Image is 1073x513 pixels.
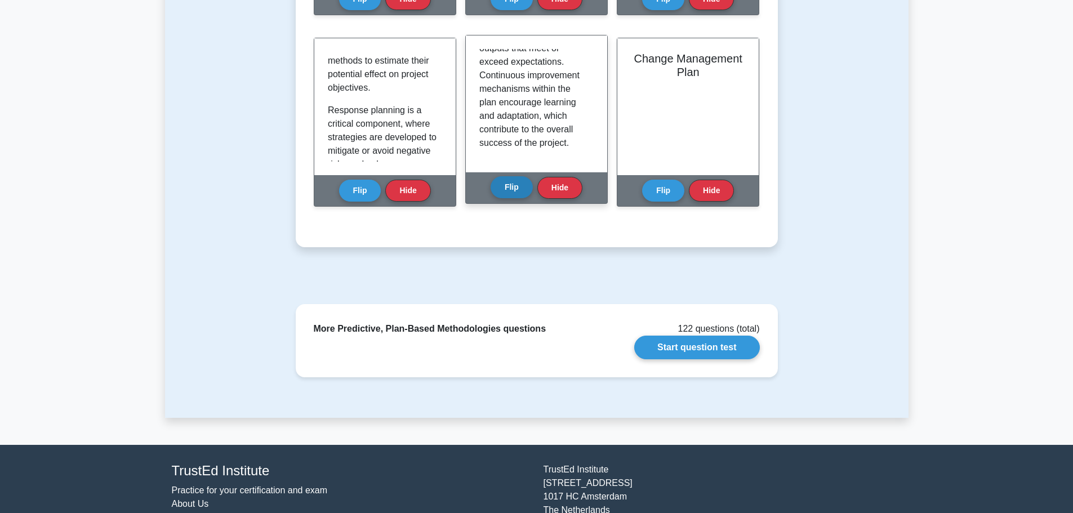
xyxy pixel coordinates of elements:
button: Flip [339,180,381,202]
a: Practice for your certification and exam [172,485,328,495]
a: About Us [172,499,209,508]
button: Hide [537,177,582,199]
p: Response planning is a critical component, where strategies are developed to mitigate or avoid ne... [328,104,438,360]
button: Hide [385,180,430,202]
button: Flip [491,176,533,198]
a: Start question test [634,336,759,359]
h4: TrustEd Institute [172,463,530,479]
button: Flip [642,180,684,202]
h2: Change Management Plan [631,52,745,79]
button: Hide [689,180,734,202]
